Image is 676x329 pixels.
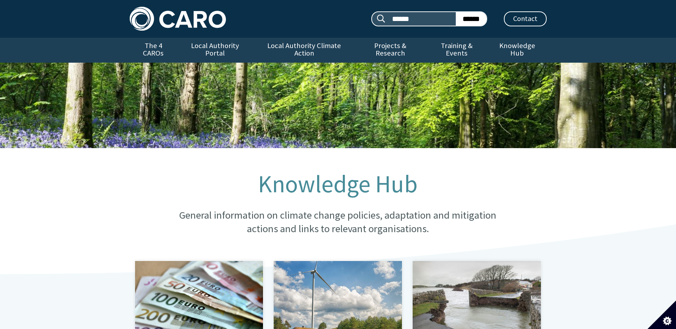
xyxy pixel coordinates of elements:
[425,38,488,63] a: Training & Events
[165,171,511,197] h1: Knowledge Hub
[355,38,425,63] a: Projects & Research
[165,209,511,235] p: General information on climate change policies, adaptation and mitigation actions and links to re...
[504,11,547,26] a: Contact
[130,7,226,31] img: Caro logo
[253,38,355,63] a: Local Authority Climate Action
[647,301,676,329] button: Set cookie preferences
[488,38,546,63] a: Knowledge Hub
[177,38,253,63] a: Local Authority Portal
[130,38,177,63] a: The 4 CAROs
